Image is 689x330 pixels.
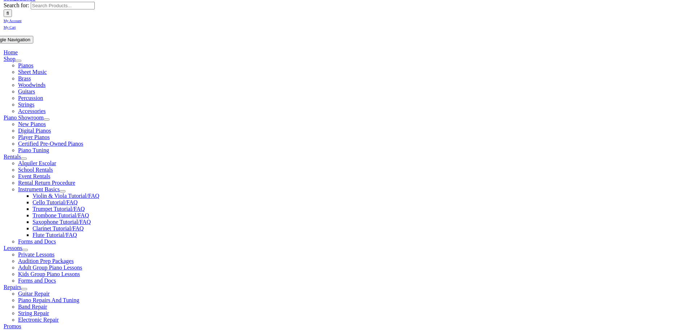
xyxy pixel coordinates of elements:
a: Rental Return Procedure [18,180,75,186]
a: Piano Repairs And Tuning [18,297,79,303]
a: Trumpet Tutorial/FAQ [33,206,85,212]
span: Search for: [4,2,29,8]
a: Piano Tuning [18,147,49,153]
a: Repairs [4,284,21,290]
a: Guitar Repair [18,291,50,297]
a: Flute Tutorial/FAQ [33,232,77,238]
a: Adult Group Piano Lessons [18,264,82,271]
input: Search [4,9,12,17]
a: Accessories [18,108,46,114]
a: Percussion [18,95,43,101]
a: Home [4,49,18,55]
a: Alquiler Escolar [18,160,56,166]
a: Forms and Docs [18,277,56,284]
a: Promos [4,323,21,329]
a: New Pianos [18,121,46,127]
a: Woodwinds [18,82,46,88]
a: Lessons [4,245,22,251]
a: My Cart [4,24,16,30]
a: Saxophone Tutorial/FAQ [33,219,91,225]
span: My Cart [4,25,16,29]
a: Rentals [4,154,21,160]
a: My Account [4,17,22,23]
a: Shop [4,56,16,62]
a: Pianos [18,62,34,68]
span: My Account [4,19,22,23]
a: Kids Group Piano Lessons [18,271,80,277]
input: Search Products... [31,2,95,9]
a: Clarinet Tutorial/FAQ [33,225,84,231]
a: Private Lessons [18,251,55,258]
a: Player Pianos [18,134,50,140]
button: Open submenu of Lessons [22,249,28,251]
button: Open submenu of Shop [16,60,21,62]
a: Brass [18,75,31,82]
a: Event Rentals [18,173,50,179]
a: Certified Pre-Owned Pianos [18,141,83,147]
a: Strings [18,101,34,108]
a: Band Repair [18,304,47,310]
button: Open submenu of Repairs [21,288,27,290]
a: Cello Tutorial/FAQ [33,199,78,205]
a: Piano Showroom [4,114,44,121]
a: Instrument Basics [18,186,60,192]
a: String Repair [18,310,49,316]
button: Open submenu of Rentals [21,158,27,160]
button: Open submenu of Piano Showroom [44,118,50,121]
a: Audition Prep Packages [18,258,74,264]
button: Open submenu of Instrument Basics [60,190,65,192]
a: School Rentals [18,167,53,173]
a: Guitars [18,88,35,95]
a: Digital Pianos [18,128,51,134]
a: Forms and Docs [18,238,56,245]
a: Sheet Music [18,69,47,75]
a: Trombone Tutorial/FAQ [33,212,89,218]
a: Violin & Viola Tutorial/FAQ [33,193,99,199]
a: Electronic Repair [18,317,59,323]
